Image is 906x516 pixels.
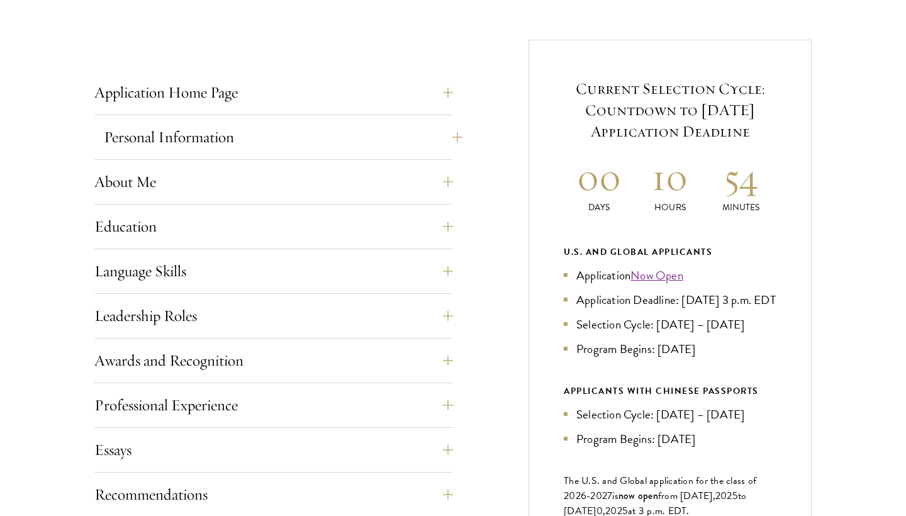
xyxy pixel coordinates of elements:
[581,488,586,503] span: 6
[612,488,618,503] span: is
[94,256,453,286] button: Language Skills
[564,244,776,260] div: U.S. and Global Applicants
[705,154,776,201] h2: 54
[732,488,738,503] span: 5
[658,488,715,503] span: from [DATE],
[94,211,453,242] button: Education
[94,301,453,331] button: Leadership Roles
[564,154,635,201] h2: 00
[618,488,658,503] span: now open
[564,405,776,423] li: Selection Cycle: [DATE] – [DATE]
[104,122,462,152] button: Personal Information
[94,390,453,420] button: Professional Experience
[635,201,706,214] p: Hours
[564,201,635,214] p: Days
[94,480,453,510] button: Recommendations
[564,383,776,399] div: APPLICANTS WITH CHINESE PASSPORTS
[607,488,612,503] span: 7
[705,201,776,214] p: Minutes
[564,315,776,334] li: Selection Cycle: [DATE] – [DATE]
[564,340,776,358] li: Program Begins: [DATE]
[635,154,706,201] h2: 10
[94,77,453,108] button: Application Home Page
[564,78,776,142] h5: Current Selection Cycle: Countdown to [DATE] Application Deadline
[94,167,453,197] button: About Me
[586,488,607,503] span: -202
[94,345,453,376] button: Awards and Recognition
[564,473,756,503] span: The U.S. and Global application for the class of 202
[564,430,776,448] li: Program Begins: [DATE]
[94,435,453,465] button: Essays
[564,291,776,309] li: Application Deadline: [DATE] 3 p.m. EDT
[564,266,776,284] li: Application
[715,488,732,503] span: 202
[630,266,683,284] a: Now Open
